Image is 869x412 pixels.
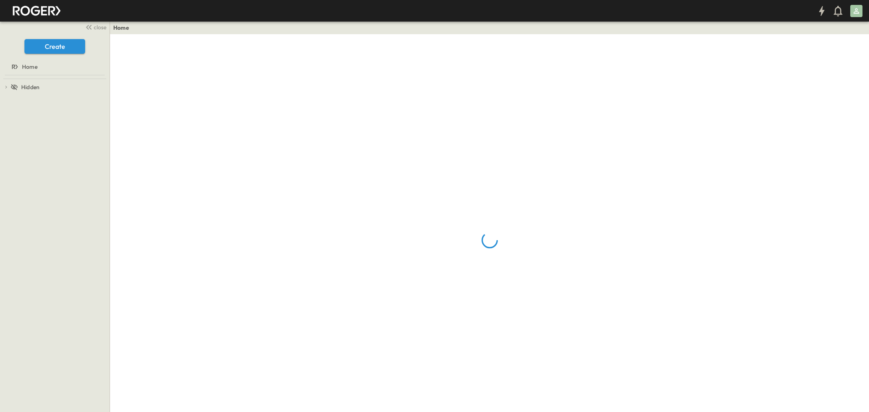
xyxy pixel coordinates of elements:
span: Hidden [21,83,40,91]
nav: breadcrumbs [113,24,134,32]
a: Home [113,24,129,32]
span: close [94,23,106,31]
button: close [82,21,108,33]
button: Create [24,39,85,54]
a: Home [2,61,106,72]
span: Home [22,63,37,71]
